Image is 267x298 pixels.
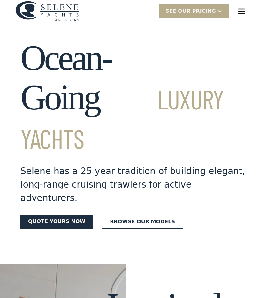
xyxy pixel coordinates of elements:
[15,1,79,22] img: logo
[231,1,252,21] div: menu
[20,215,93,229] a: Quote yours now
[20,38,247,157] h1: Ocean-Going
[159,4,229,18] div: SEE Our Pricing
[165,7,216,15] div: SEE Our Pricing
[102,215,183,229] a: Browse our models
[15,1,79,22] a: home
[20,83,223,154] span: Luxury Yachts
[20,165,247,205] div: Selene has a 25 year tradition of building elegant, long-range cruising trawlers for active adven...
